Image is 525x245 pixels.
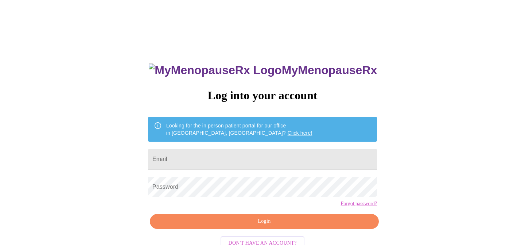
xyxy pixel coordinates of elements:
[149,64,281,77] img: MyMenopauseRx Logo
[288,130,312,136] a: Click here!
[341,201,377,207] a: Forgot password?
[149,64,377,77] h3: MyMenopauseRx
[148,89,377,102] h3: Log into your account
[150,214,379,229] button: Login
[158,217,370,226] span: Login
[166,119,312,139] div: Looking for the in person patient portal for our office in [GEOGRAPHIC_DATA], [GEOGRAPHIC_DATA]?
